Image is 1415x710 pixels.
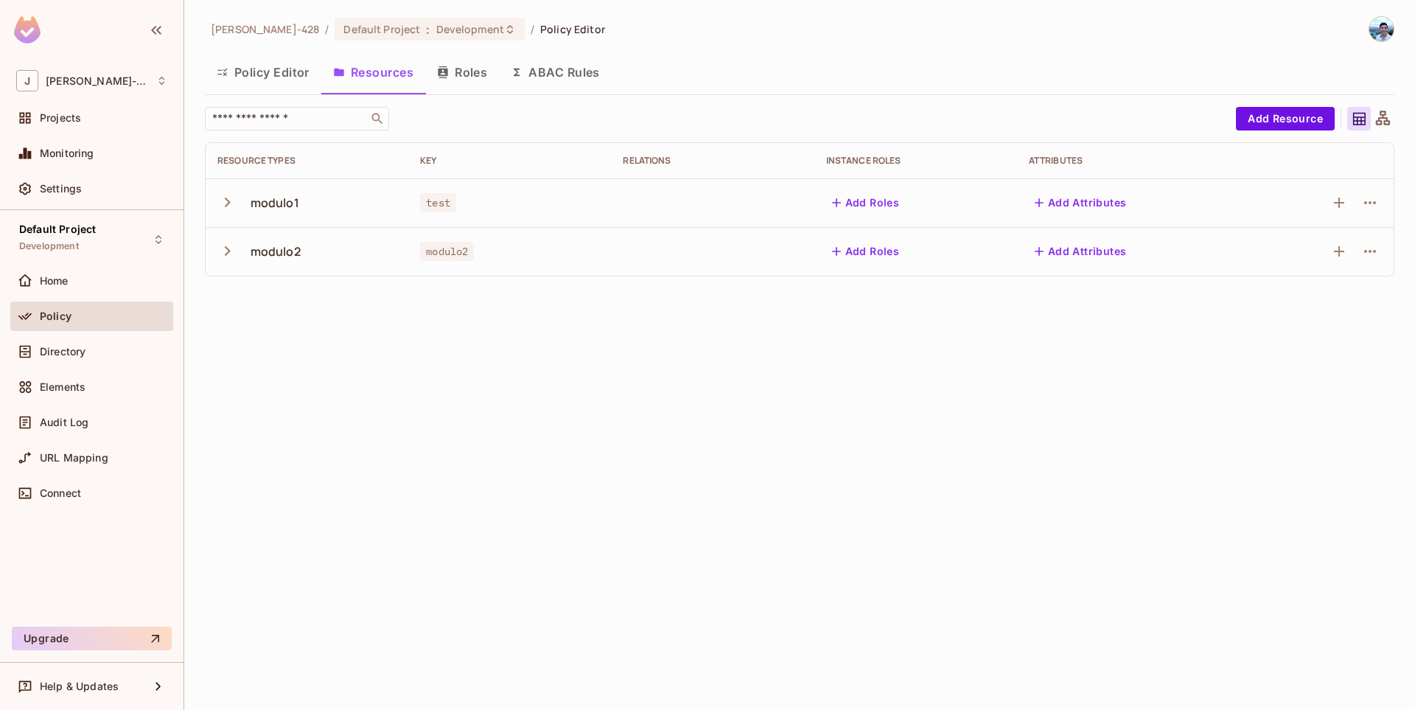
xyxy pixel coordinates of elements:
[40,275,69,287] span: Home
[425,54,499,91] button: Roles
[40,346,85,358] span: Directory
[826,155,1005,167] div: Instance roles
[420,193,456,212] span: test
[40,147,94,159] span: Monitoring
[12,627,172,650] button: Upgrade
[217,155,396,167] div: Resource Types
[531,22,534,36] li: /
[205,54,321,91] button: Policy Editor
[40,681,119,692] span: Help & Updates
[1029,191,1133,215] button: Add Attributes
[826,240,906,263] button: Add Roles
[623,155,802,167] div: Relations
[19,223,96,235] span: Default Project
[40,112,81,124] span: Projects
[436,22,504,36] span: Development
[40,381,85,393] span: Elements
[1369,17,1394,41] img: John Fabio Isaza Benitez
[40,417,88,428] span: Audit Log
[343,22,420,36] span: Default Project
[40,487,81,499] span: Connect
[46,75,149,87] span: Workspace: John-428
[251,195,299,211] div: modulo1
[16,70,38,91] span: J
[40,183,82,195] span: Settings
[499,54,612,91] button: ABAC Rules
[14,16,41,43] img: SReyMgAAAABJRU5ErkJggg==
[19,240,79,252] span: Development
[1236,107,1335,130] button: Add Resource
[321,54,425,91] button: Resources
[211,22,319,36] span: the active workspace
[425,24,430,35] span: :
[420,242,474,261] span: modulo2
[420,155,599,167] div: Key
[540,22,605,36] span: Policy Editor
[1029,240,1133,263] button: Add Attributes
[40,310,71,322] span: Policy
[826,191,906,215] button: Add Roles
[1029,155,1239,167] div: Attributes
[325,22,329,36] li: /
[251,243,301,260] div: modulo2
[40,452,108,464] span: URL Mapping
